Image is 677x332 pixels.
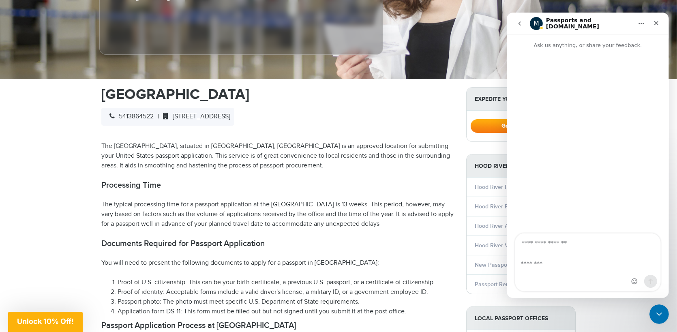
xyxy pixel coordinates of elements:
p: You will need to present the following documents to apply for a passport in [GEOGRAPHIC_DATA]: [101,258,454,268]
h1: [GEOGRAPHIC_DATA] [101,87,454,102]
iframe: Customer reviews powered by Trustpilot [118,6,178,46]
a: Hood River Passport Renewal [475,203,551,210]
strong: Hood River Passport [467,154,575,178]
li: Application form DS-11: This form must be filled out but not signed until you submit it at the po... [118,307,454,317]
span: Unlock 10% Off! [17,317,74,326]
a: Get Started [471,122,571,129]
li: Passport photo: The photo must meet specific U.S. Department of State requirements. [118,297,454,307]
span: [STREET_ADDRESS] [159,113,230,120]
iframe: Intercom live chat [507,13,669,298]
a: Hood River Vital Records [475,242,538,249]
div: Unlock 10% Off! [8,312,83,332]
li: Proof of U.S. citizenship: This can be your birth certificate, a previous U.S. passport, or a cer... [118,278,454,287]
a: Passport Renewal [475,281,521,288]
strong: Local Passport Offices [467,307,575,330]
h2: Processing Time [101,180,454,190]
h2: Documents Required for Passport Application [101,239,454,248]
a: New Passport [475,261,511,268]
button: Get Started [471,119,571,133]
a: Hood River Acceptance Agents [475,223,554,229]
p: The typical processing time for a passport application at the [GEOGRAPHIC_DATA] is 13 weeks. This... [101,200,454,229]
strong: Expedite Your Passport [467,88,575,111]
a: Hood River Passport [475,184,527,191]
p: The [GEOGRAPHIC_DATA], situated in [GEOGRAPHIC_DATA], [GEOGRAPHIC_DATA] is an approved location f... [101,141,454,171]
li: Proof of identity: Acceptable forms include a valid driver's license, a military ID, or a governm... [118,287,454,297]
div: | [101,108,234,126]
h2: Passport Application Process at [GEOGRAPHIC_DATA] [101,321,454,330]
span: 5413864522 [105,113,154,120]
iframe: Intercom live chat [649,304,669,324]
